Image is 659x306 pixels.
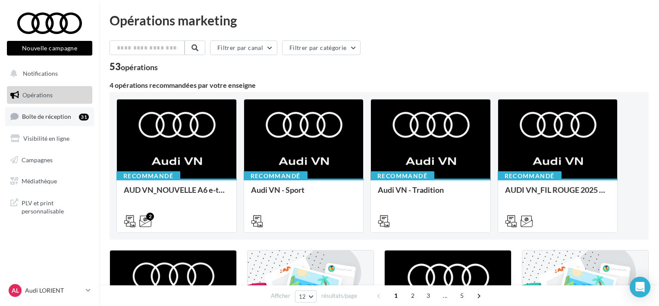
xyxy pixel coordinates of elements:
[251,185,357,203] div: Audi VN - Sport
[210,40,277,55] button: Filtrer par canal
[370,171,434,181] div: Recommandé
[438,289,452,303] span: ...
[5,172,94,190] a: Médiathèque
[5,107,94,126] a: Boîte de réception31
[498,171,562,181] div: Recommandé
[146,213,154,220] div: 2
[5,65,91,83] button: Notifications
[5,86,94,104] a: Opérations
[12,286,19,295] span: AL
[22,113,71,120] span: Boîte de réception
[110,62,158,71] div: 53
[7,282,92,299] a: AL Audi LORIENT
[22,91,53,99] span: Opérations
[282,40,361,55] button: Filtrer par catégorie
[295,291,317,303] button: 12
[421,289,435,303] span: 3
[22,177,57,185] span: Médiathèque
[110,14,649,27] div: Opérations marketing
[110,82,649,89] div: 4 opérations recommandées par votre enseigne
[23,70,58,77] span: Notifications
[121,63,158,71] div: opérations
[116,171,180,181] div: Recommandé
[79,114,89,121] div: 31
[5,130,94,148] a: Visibilité en ligne
[406,289,420,303] span: 2
[7,41,92,56] button: Nouvelle campagne
[244,171,308,181] div: Recommandé
[321,292,357,300] span: résultats/page
[505,185,611,203] div: AUDI VN_FIL ROUGE 2025 - A1, Q2, Q3, Q5 et Q4 e-tron
[378,185,483,203] div: Audi VN - Tradition
[271,292,290,300] span: Afficher
[5,194,94,219] a: PLV et print personnalisable
[23,135,69,142] span: Visibilité en ligne
[455,289,469,303] span: 5
[389,289,403,303] span: 1
[299,293,306,300] span: 12
[5,151,94,169] a: Campagnes
[630,277,650,297] div: Open Intercom Messenger
[22,156,53,163] span: Campagnes
[25,286,82,295] p: Audi LORIENT
[22,197,89,216] span: PLV et print personnalisable
[124,185,229,203] div: AUD VN_NOUVELLE A6 e-tron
